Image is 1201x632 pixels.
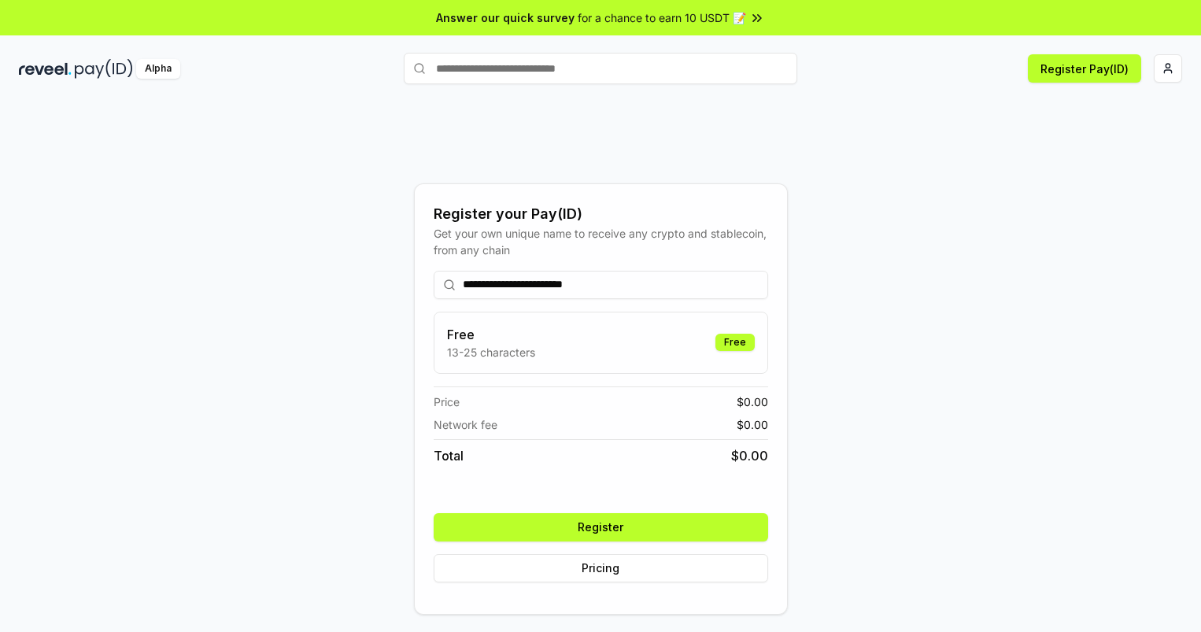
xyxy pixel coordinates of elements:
[447,325,535,344] h3: Free
[1028,54,1141,83] button: Register Pay(ID)
[715,334,755,351] div: Free
[434,416,497,433] span: Network fee
[447,344,535,360] p: 13-25 characters
[136,59,180,79] div: Alpha
[434,225,768,258] div: Get your own unique name to receive any crypto and stablecoin, from any chain
[731,446,768,465] span: $ 0.00
[434,446,464,465] span: Total
[578,9,746,26] span: for a chance to earn 10 USDT 📝
[737,394,768,410] span: $ 0.00
[434,554,768,582] button: Pricing
[436,9,575,26] span: Answer our quick survey
[434,394,460,410] span: Price
[434,203,768,225] div: Register your Pay(ID)
[75,59,133,79] img: pay_id
[19,59,72,79] img: reveel_dark
[737,416,768,433] span: $ 0.00
[434,513,768,541] button: Register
